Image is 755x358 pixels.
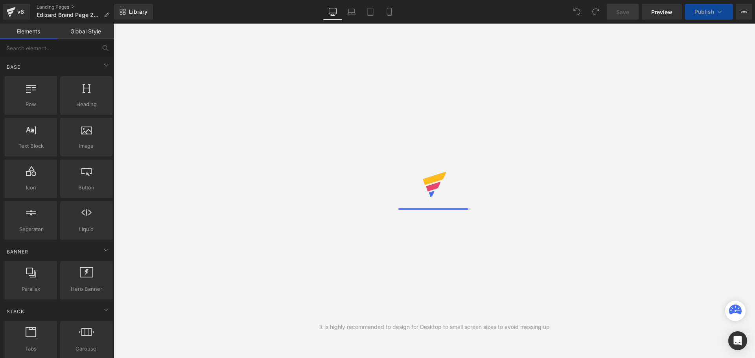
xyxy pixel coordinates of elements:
span: Publish [694,9,714,15]
span: Preview [651,8,672,16]
div: v6 [16,7,26,17]
span: Tabs [7,345,55,353]
button: Redo [588,4,604,20]
span: Carousel [63,345,110,353]
span: Stack [6,308,25,315]
a: Landing Pages [37,4,116,10]
a: Desktop [323,4,342,20]
a: Mobile [380,4,399,20]
a: Laptop [342,4,361,20]
a: Global Style [57,24,114,39]
span: Hero Banner [63,285,110,293]
a: v6 [3,4,30,20]
div: Open Intercom Messenger [728,331,747,350]
span: Text Block [7,142,55,150]
span: Save [616,8,629,16]
button: Undo [569,4,585,20]
span: Parallax [7,285,55,293]
span: Banner [6,248,29,255]
div: It is highly recommended to design for Desktop to small screen sizes to avoid messing up [319,323,550,331]
span: Button [63,184,110,192]
span: Image [63,142,110,150]
button: Publish [685,4,733,20]
span: Row [7,100,55,108]
span: Edizard Brand Page 2025 [37,12,101,18]
a: New Library [114,4,153,20]
span: Library [129,8,147,15]
a: Preview [642,4,682,20]
span: Icon [7,184,55,192]
span: Separator [7,225,55,233]
span: Liquid [63,225,110,233]
span: Heading [63,100,110,108]
a: Tablet [361,4,380,20]
span: Base [6,63,21,71]
button: More [736,4,752,20]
